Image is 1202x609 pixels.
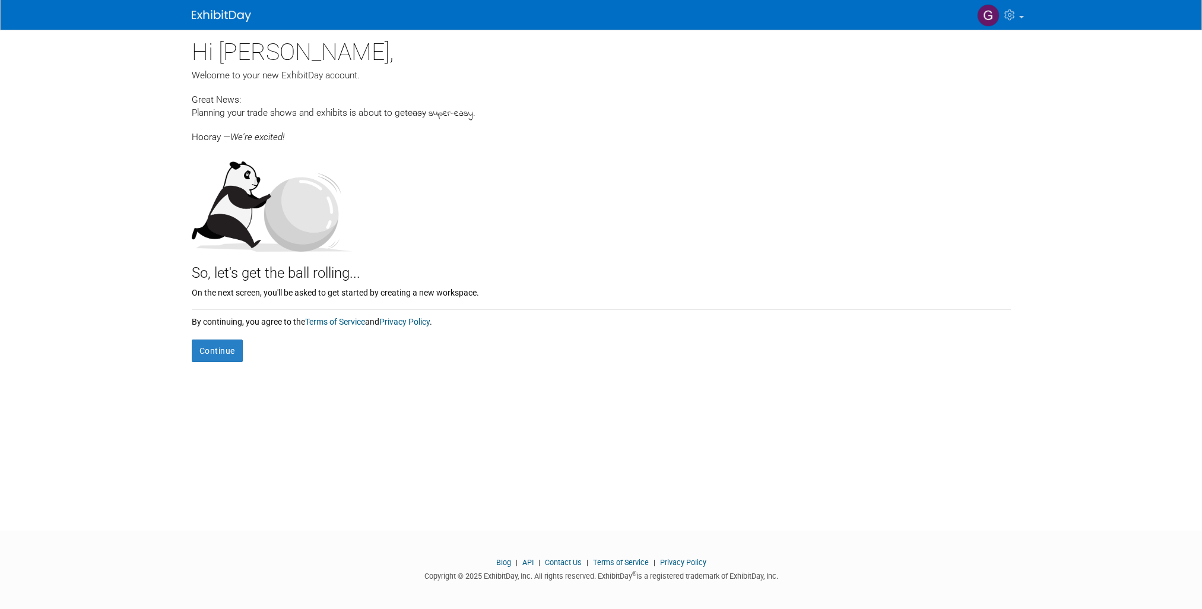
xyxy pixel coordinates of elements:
[660,558,706,567] a: Privacy Policy
[192,69,1011,82] div: Welcome to your new ExhibitDay account.
[522,558,534,567] a: API
[583,558,591,567] span: |
[192,30,1011,69] div: Hi [PERSON_NAME],
[192,252,1011,284] div: So, let's get the ball rolling...
[513,558,521,567] span: |
[192,150,352,252] img: Let's get the ball rolling
[593,558,649,567] a: Terms of Service
[305,317,365,326] a: Terms of Service
[408,107,426,118] span: easy
[192,10,251,22] img: ExhibitDay
[545,558,582,567] a: Contact Us
[192,284,1011,299] div: On the next screen, you'll be asked to get started by creating a new workspace.
[535,558,543,567] span: |
[429,107,473,120] span: super-easy
[192,120,1011,144] div: Hooray —
[192,310,1011,328] div: By continuing, you agree to the and .
[651,558,658,567] span: |
[977,4,1000,27] img: Gabriella Ellis
[230,132,284,142] span: We're excited!
[632,570,636,577] sup: ®
[192,340,243,362] button: Continue
[496,558,511,567] a: Blog
[379,317,430,326] a: Privacy Policy
[192,106,1011,120] div: Planning your trade shows and exhibits is about to get .
[192,93,1011,106] div: Great News:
